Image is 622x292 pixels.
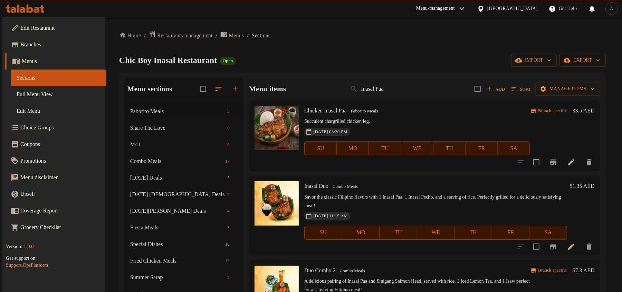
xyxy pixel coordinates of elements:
button: FR [492,226,530,240]
div: items [224,190,232,199]
a: Menus [5,53,106,70]
span: 4 [224,208,232,215]
input: search [344,83,419,95]
a: Edit Menu [11,103,106,119]
span: WE [420,228,452,238]
button: Add [485,84,507,94]
div: Combo Meals [337,267,368,275]
div: items [224,207,232,215]
span: FR [495,228,527,238]
span: Menus [229,31,244,40]
div: items [222,240,232,248]
div: Paborito Meals5 [125,103,243,120]
a: Home [119,31,141,40]
div: Menu-management [416,4,455,13]
span: Inasal Duo [304,183,328,189]
button: delete [581,238,597,255]
span: 5 [224,274,232,281]
button: FR [466,142,498,155]
button: TU [380,226,417,240]
span: Branches [20,40,101,49]
span: Restaurants management [157,31,212,40]
span: Special Dishes [130,240,222,248]
a: Choice Groups [5,119,106,136]
div: Combo Meals [330,183,361,191]
span: TH [436,144,463,154]
li: / [247,31,249,40]
span: [DATE] [DEMOGRAPHIC_DATA] Deals [130,190,225,199]
a: Support.OpsPlatform [6,263,48,268]
span: Get support on: [6,256,37,261]
div: Fiesta Meals3 [125,219,243,236]
span: Branch specific [535,108,570,114]
span: MO [345,228,377,238]
span: Select section [470,82,485,96]
span: SU [307,228,339,238]
span: [DATE][PERSON_NAME] Deals [130,207,225,215]
div: items [224,174,232,182]
button: WE [417,226,455,240]
li: / [215,31,218,40]
span: 3 [224,225,232,231]
button: delete [581,154,597,171]
a: Upsell [5,186,106,202]
span: Share The Love [130,124,225,132]
img: Chicken Inasal Paa [255,106,299,150]
span: [DATE] Deals [130,174,225,182]
button: SU [304,226,342,240]
button: SA [498,142,530,155]
span: Fried Chicken Meals [130,257,222,265]
span: Fiesta Meals [130,223,225,232]
span: 0 [224,125,232,131]
span: Coupons [20,140,101,148]
div: items [224,273,232,282]
button: SU [304,142,337,155]
div: Summer Sarap [130,273,225,282]
span: 4 [224,191,232,198]
span: Select all sections [196,82,210,96]
button: WE [401,142,433,155]
div: Ramadan Deals [130,174,225,182]
span: 1.0.0 [24,244,34,249]
p: Succulent chargrilled chicken leg. [304,117,530,126]
span: MO [339,144,366,154]
span: Combo Meals [130,157,222,165]
span: Coverage Report [20,207,101,215]
span: Edit Menu [17,107,101,115]
button: Sort [510,84,533,94]
span: 0 [224,142,232,148]
span: Paborito Meals [130,107,225,116]
span: [DATE] 11:15 AM [310,213,351,219]
a: Branches [5,36,106,53]
div: Special Dishes18 [125,236,243,253]
div: items [224,223,232,232]
button: TH [454,226,492,240]
button: Branch-specific-item [545,154,562,171]
div: items [222,257,232,265]
div: items [224,140,232,149]
button: Manage items [536,83,600,95]
span: 5 [224,108,232,115]
button: TU [369,142,401,155]
h2: Menu sections [127,84,172,94]
a: Menu disclaimer [5,169,106,186]
span: Chic Boy Inasal Restaurant [119,56,217,65]
a: Sections [11,70,106,86]
span: M41 [130,140,225,149]
button: Branch-specific-item [545,238,562,255]
span: [DATE] 08:30 PM [310,129,350,135]
span: Sections [17,74,101,82]
span: export [565,56,600,65]
span: Edit Restaurant [20,24,101,32]
span: Branch specific [535,267,570,274]
nav: breadcrumb [119,31,606,40]
span: Menus [22,57,101,65]
a: Coupons [5,136,106,153]
span: Combo Meals [337,267,368,275]
span: 18 [222,241,232,248]
img: Inasal Duo [255,181,299,226]
div: items [224,124,232,132]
